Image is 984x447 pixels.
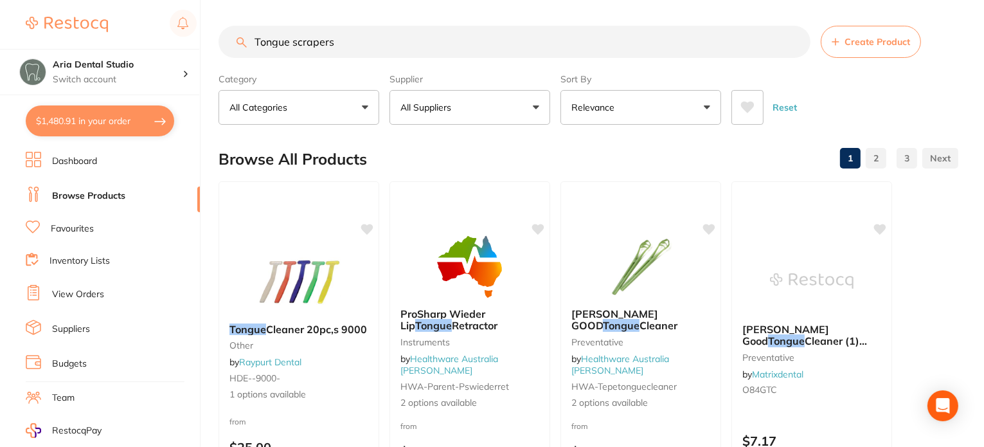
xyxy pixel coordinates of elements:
button: Create Product [821,26,921,58]
em: Tongue [603,319,640,332]
small: Instruments [400,337,539,347]
div: Open Intercom Messenger [927,390,958,421]
span: 2 options available [571,397,710,410]
a: Team [52,392,75,405]
label: Supplier [389,73,550,85]
span: HWA-tepetonguecleaner [571,381,677,392]
span: from [571,421,588,431]
span: Create Product [845,37,910,47]
img: Aria Dental Studio [20,59,46,85]
img: ProSharp Wieder Lip Tongue Retractor [428,233,512,298]
h2: Browse All Products [219,151,367,169]
small: other [229,340,368,351]
b: ProSharp Wieder Lip Tongue Retractor [400,308,539,332]
span: HWA-parent-pswiederret [400,381,509,392]
span: HDE--9000- [229,372,280,384]
a: Dashboard [52,155,97,168]
span: [PERSON_NAME] Good [742,323,829,347]
h4: Aria Dental Studio [53,59,183,71]
button: Reset [769,90,801,125]
button: All Categories [219,90,379,125]
a: Inventory Lists [49,255,110,268]
a: Raypurt Dental [239,356,301,368]
em: Tongue [229,323,266,336]
a: Suppliers [52,323,90,336]
a: Healthware Australia [PERSON_NAME] [400,353,498,376]
button: All Suppliers [389,90,550,125]
label: Category [219,73,379,85]
a: 2 [866,145,886,171]
img: Tepe Good Tongue Cleaner (1) Bio-based plastic [770,249,854,313]
a: Healthware Australia [PERSON_NAME] [571,353,669,376]
small: preventative [742,352,881,363]
span: O84GTC [742,384,777,396]
b: Tepe GOOD Tongue Cleaner [571,308,710,332]
span: 2 options available [400,397,539,410]
a: Budgets [52,358,87,370]
span: RestocqPay [52,424,102,437]
a: Favourites [51,223,94,235]
span: Cleaner (1) Bio-based plastic [742,334,867,359]
button: $1,480.91 in your order [26,105,174,136]
img: Tepe GOOD Tongue Cleaner [599,233,683,298]
a: Matrixdental [752,369,803,380]
span: Cleaner 20pc,s 9000 [266,323,367,336]
span: by [229,356,301,368]
span: by [742,369,803,380]
a: RestocqPay [26,423,102,438]
p: Switch account [53,73,183,86]
button: Relevance [560,90,721,125]
small: Preventative [571,337,710,347]
p: All Suppliers [400,101,456,114]
span: Retractor [452,319,497,332]
span: by [571,353,669,376]
img: Tongue Cleaner 20pc,s 9000 [257,249,341,313]
span: by [400,353,498,376]
p: Relevance [571,101,620,114]
b: Tepe Good Tongue Cleaner (1) Bio-based plastic [742,324,881,347]
em: Tongue [415,319,452,332]
p: All Categories [229,101,292,114]
a: Browse Products [52,190,125,203]
em: Tongue [768,334,805,347]
b: Tongue Cleaner 20pc,s 9000 [229,324,368,335]
img: Restocq Logo [26,17,108,32]
span: from [400,421,417,431]
a: 3 [897,145,917,171]
a: 1 [840,145,861,171]
img: RestocqPay [26,423,41,438]
span: ProSharp Wieder Lip [400,307,485,332]
label: Sort By [560,73,721,85]
span: 1 options available [229,388,368,401]
a: View Orders [52,288,104,301]
span: [PERSON_NAME] GOOD [571,307,658,332]
span: from [229,417,246,426]
span: Cleaner [640,319,677,332]
input: Search Products [219,26,810,58]
a: Restocq Logo [26,10,108,39]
